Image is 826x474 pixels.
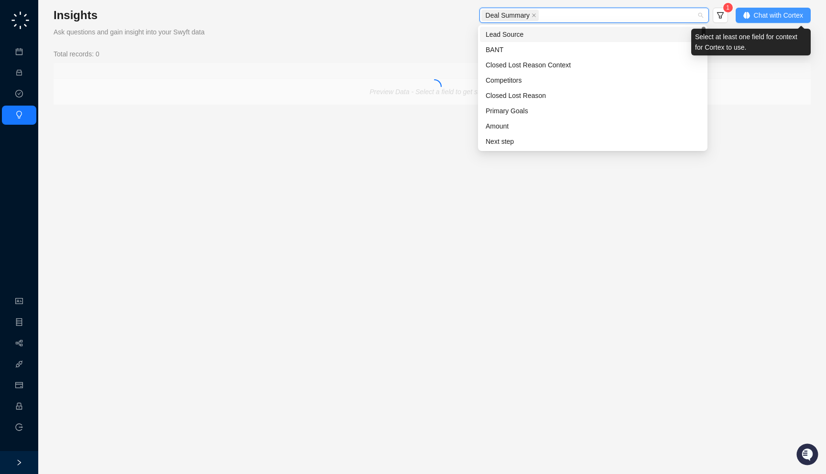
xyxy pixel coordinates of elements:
[486,29,700,40] div: Lead Source
[480,73,706,88] div: Competitors
[19,134,35,143] span: Docs
[10,86,27,104] img: 5124521997842_fc6d7dfcefe973c2e489_88.png
[39,130,77,147] a: 📶Status
[67,157,116,164] a: Powered byPylon
[15,423,23,431] span: logout
[33,96,125,104] div: We're offline, we'll be back soon
[754,10,803,21] span: Chat with Cortex
[43,135,51,142] div: 📶
[10,38,174,54] p: Welcome 👋
[16,459,22,466] span: right
[486,10,530,21] span: Deal Summary
[480,42,706,57] div: BANT
[486,60,700,70] div: Closed Lost Reason Context
[717,11,724,19] span: filter
[33,86,157,96] div: Start new chat
[691,29,811,55] div: Select at least one field for context for Cortex to use.
[486,136,700,147] div: Next step
[486,90,700,101] div: Closed Lost Reason
[480,118,706,134] div: Amount
[481,10,539,21] span: Deal Summary
[480,134,706,149] div: Next step
[95,157,116,164] span: Pylon
[54,28,205,36] span: Ask questions and gain insight into your Swyft data
[486,106,700,116] div: Primary Goals
[532,13,536,18] span: close
[795,442,821,468] iframe: Open customer support
[54,49,99,59] span: Total records: 0
[480,88,706,103] div: Closed Lost Reason
[486,44,700,55] div: BANT
[486,75,700,86] div: Competitors
[54,8,205,23] h3: Insights
[10,54,174,69] h2: How can we help?
[480,103,706,118] div: Primary Goals
[425,77,444,96] span: loading
[163,89,174,101] button: Start new chat
[10,135,17,142] div: 📚
[480,27,706,42] div: Lead Source
[480,57,706,73] div: Closed Lost Reason Context
[736,8,811,23] button: Chat with Cortex
[10,10,29,29] img: Swyft AI
[486,121,700,131] div: Amount
[10,10,31,31] img: logo-small-C4UdH2pc.png
[723,3,733,12] sup: 1
[726,4,729,11] span: 1
[6,130,39,147] a: 📚Docs
[53,134,74,143] span: Status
